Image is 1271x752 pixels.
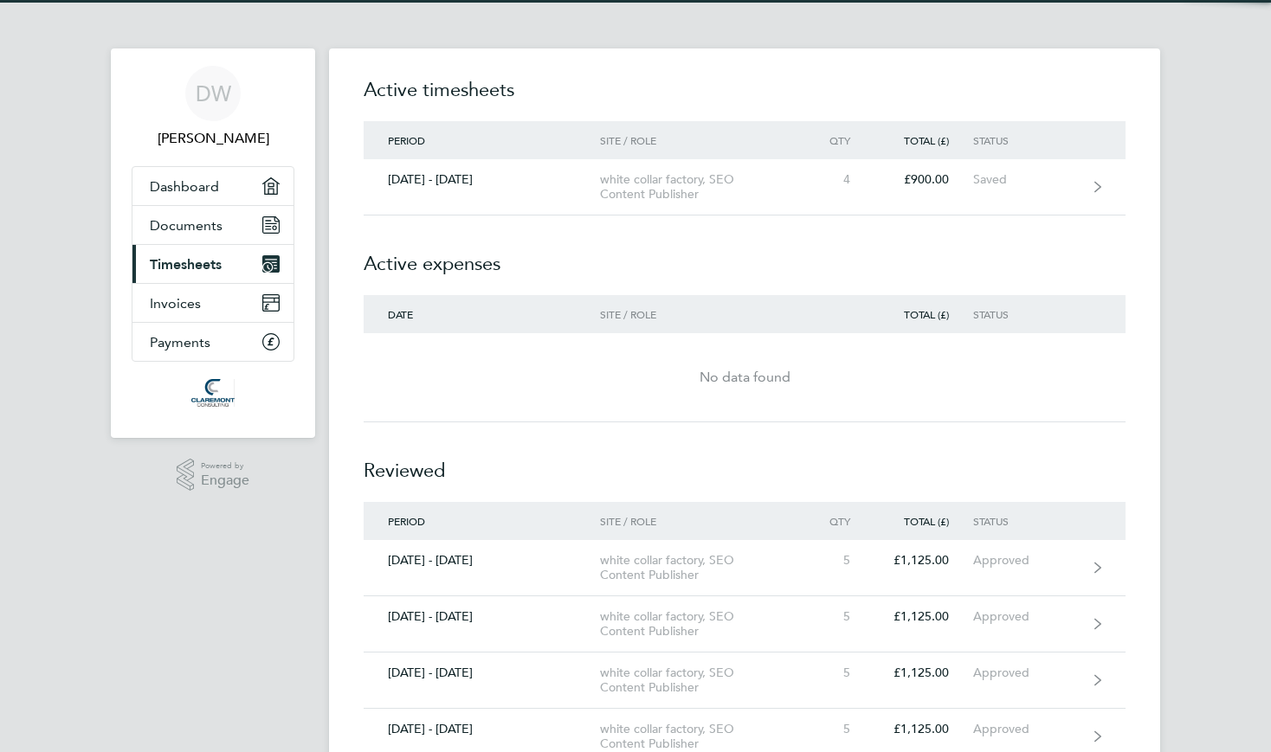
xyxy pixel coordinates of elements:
div: Total (£) [874,515,973,527]
div: white collar factory, SEO Content Publisher [600,172,798,202]
a: [DATE] - [DATE]white collar factory, SEO Content Publisher5£1,125.00Approved [364,652,1126,709]
div: Total (£) [874,308,973,320]
div: No data found [364,367,1126,388]
div: white collar factory, SEO Content Publisher [600,553,798,582]
a: Go to home page [132,379,294,407]
img: claremontconsulting1-logo-retina.png [191,379,234,407]
a: Payments [132,323,294,361]
div: [DATE] - [DATE] [364,553,600,568]
div: 5 [798,722,874,736]
div: 4 [798,172,874,187]
span: Documents [150,217,223,234]
a: [DATE] - [DATE]white collar factory, SEO Content Publisher4£900.00Saved [364,159,1126,215]
div: white collar factory, SEO Content Publisher [600,722,798,751]
span: Invoices [150,295,201,312]
span: Engage [201,473,249,488]
div: Saved [973,172,1080,187]
div: [DATE] - [DATE] [364,609,600,624]
div: white collar factory, SEO Content Publisher [600,665,798,695]
div: white collar factory, SEO Content Publisher [600,609,798,639]
div: Total (£) [874,134,973,146]
span: Period [388,514,425,528]
div: Status [973,515,1080,527]
a: Timesheets [132,245,294,283]
div: Approved [973,553,1080,568]
div: 5 [798,609,874,624]
div: £1,125.00 [874,553,973,568]
div: Status [973,308,1080,320]
div: Approved [973,722,1080,736]
div: Qty [798,515,874,527]
div: £1,125.00 [874,665,973,680]
span: David White [132,128,294,149]
span: Timesheets [150,256,222,273]
div: Qty [798,134,874,146]
span: Payments [150,334,210,350]
div: [DATE] - [DATE] [364,172,600,187]
div: Status [973,134,1080,146]
nav: Main navigation [111,48,315,438]
a: Invoices [132,284,294,322]
h2: Active expenses [364,215,1126,295]
div: 5 [798,665,874,680]
a: Powered byEngage [177,459,250,492]
a: DW[PERSON_NAME] [132,66,294,149]
div: Site / Role [600,308,798,320]
div: [DATE] - [DATE] [364,722,600,736]
a: Dashboard [132,167,294,205]
span: Powered by [201,459,249,473]
div: [DATE] - [DATE] [364,665,600,680]
h2: Active timesheets [364,76,1126,121]
div: Site / Role [600,134,798,146]
div: £1,125.00 [874,722,973,736]
h2: Reviewed [364,422,1126,502]
div: £900.00 [874,172,973,187]
span: Dashboard [150,178,219,195]
div: Date [364,308,600,320]
span: DW [196,82,231,105]
div: Approved [973,609,1080,624]
a: [DATE] - [DATE]white collar factory, SEO Content Publisher5£1,125.00Approved [364,540,1126,596]
div: 5 [798,553,874,568]
a: [DATE] - [DATE]white collar factory, SEO Content Publisher5£1,125.00Approved [364,596,1126,652]
div: £1,125.00 [874,609,973,624]
span: Period [388,133,425,147]
div: Site / Role [600,515,798,527]
a: Documents [132,206,294,244]
div: Approved [973,665,1080,680]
